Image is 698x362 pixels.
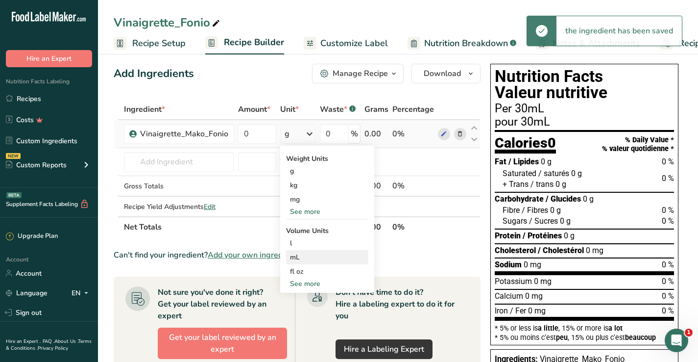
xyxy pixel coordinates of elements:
[286,154,368,164] div: Weight Units
[529,216,558,226] span: / Sucres
[564,231,575,240] span: 0 g
[290,266,364,277] div: fl oz
[122,216,362,237] th: Net Totals
[522,206,548,215] span: / Fibres
[158,286,287,322] div: Not sure you've done it right? Get your label reviewed by an expert
[555,180,566,189] span: 0 g
[38,345,68,352] a: Privacy Policy
[286,178,368,192] div: kg
[662,206,674,215] span: 0 %
[541,157,552,166] span: 0 g
[364,103,388,115] span: Grams
[114,249,481,261] div: Can't find your ingredient?
[538,246,584,255] span: / Cholestérol
[665,329,688,352] iframe: Intercom live chat
[525,291,543,301] span: 0 mg
[495,103,674,115] div: Per 30mL
[124,152,234,172] input: Add Ingredient
[320,103,356,115] div: Waste
[208,249,296,261] span: Add your own ingredient
[6,192,22,198] div: BETA
[54,338,78,345] a: About Us .
[546,194,581,204] span: / Glucides
[286,164,368,178] div: g
[662,260,674,269] span: 0 %
[362,216,390,237] th: 0.00
[6,160,67,170] div: Custom Reports
[6,284,48,302] a: Language
[304,32,388,54] a: Customize Label
[238,103,270,115] span: Amount
[503,180,529,189] span: + Trans
[523,231,562,240] span: / Protéines
[166,332,279,355] span: Get your label reviewed by an expert
[503,206,520,215] span: Fibre
[392,128,434,140] div: 0%
[336,286,469,322] div: Don't have time to do it? Hire a labeling expert to do it for you
[662,306,674,315] span: 0 %
[503,216,527,226] span: Sugars
[495,306,508,315] span: Iron
[495,157,506,166] span: Fat
[204,202,216,211] span: Edit
[495,321,674,341] section: * 5% or less is , 15% or more is
[495,136,556,154] div: Calories
[320,37,388,50] span: Customize Label
[495,231,521,240] span: Protein
[286,192,368,207] div: mg
[114,14,222,31] div: Vinaigrette_Fonio
[333,68,388,79] div: Manage Recipe
[158,328,287,359] button: Get your label reviewed by an expert
[132,37,186,50] span: Recipe Setup
[6,338,92,352] a: Terms & Conditions .
[43,338,54,345] a: FAQ .
[6,153,21,159] div: NEW
[424,68,461,79] span: Download
[556,334,568,341] span: peu
[524,260,541,269] span: 0 mg
[224,36,284,49] span: Recipe Builder
[586,246,603,255] span: 0 mg
[6,232,58,241] div: Upgrade Plan
[6,338,41,345] a: Hire an Expert .
[286,207,368,217] div: See more
[538,169,569,178] span: / saturés
[290,238,364,248] div: l
[392,180,434,192] div: 0%
[495,334,674,341] div: * 5% ou moins c’est , 15% ou plus c’est
[503,169,536,178] span: Saturated
[508,157,539,166] span: / Lipides
[495,116,674,128] div: pour 30mL
[534,277,552,286] span: 0 mg
[364,180,388,192] div: 0.00
[495,260,522,269] span: Sodium
[608,324,623,332] span: a lot
[530,180,554,189] span: / trans
[571,169,582,178] span: 0 g
[662,157,674,166] span: 0 %
[114,66,194,82] div: Add Ingredients
[556,16,682,46] div: the ingredient has been saved
[290,252,364,262] div: mL
[662,174,674,183] span: 0 %
[124,103,165,115] span: Ingredient
[495,277,532,286] span: Potassium
[495,246,536,255] span: Cholesterol
[336,339,433,359] a: Hire a Labeling Expert
[6,50,92,67] button: Hire an Expert
[560,216,571,226] span: 0 g
[424,37,508,50] span: Nutrition Breakdown
[364,128,388,140] div: 0.00
[280,103,299,115] span: Unit
[495,194,544,204] span: Carbohydrate
[662,277,674,286] span: 0 %
[548,134,556,151] span: 0
[124,181,234,191] div: Gross Totals
[392,103,434,115] span: Percentage
[528,306,546,315] span: 0 mg
[411,64,481,83] button: Download
[685,329,693,336] span: 1
[114,32,186,54] a: Recipe Setup
[495,291,523,301] span: Calcium
[140,128,228,140] div: Vinaigrette_Mako_Fonio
